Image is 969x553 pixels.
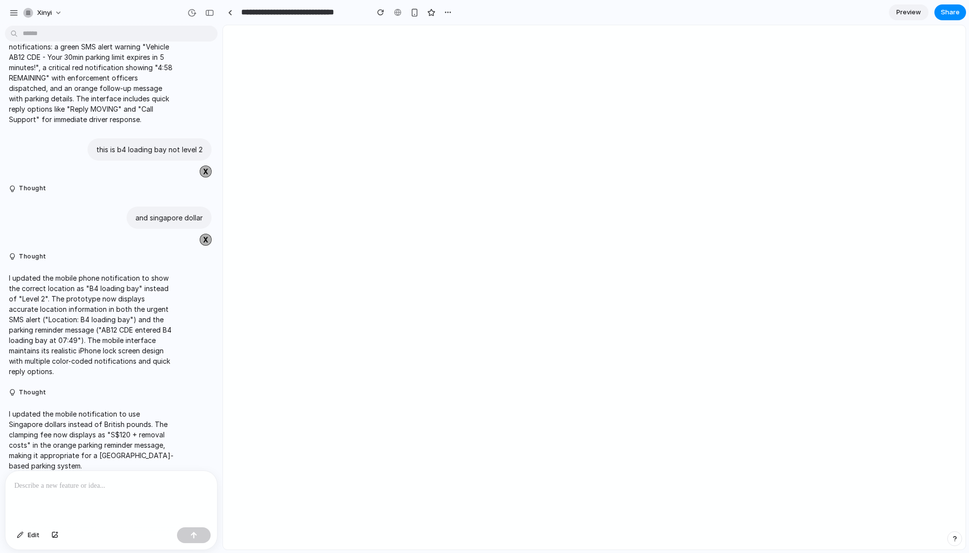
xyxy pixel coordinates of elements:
[9,409,174,471] p: I updated the mobile notification to use Singapore dollars instead of British pounds. The clampin...
[96,144,203,155] p: this is b4 loading bay not level 2
[889,4,928,20] a: Preview
[896,7,921,17] span: Preview
[37,8,52,18] span: xinyi
[135,213,203,223] p: and singapore dollar
[941,7,960,17] span: Share
[19,5,67,21] button: xinyi
[9,273,174,377] p: I updated the mobile phone notification to show the correct location as "B4 loading bay" instead ...
[28,530,40,540] span: Edit
[12,527,44,543] button: Edit
[934,4,966,20] button: Share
